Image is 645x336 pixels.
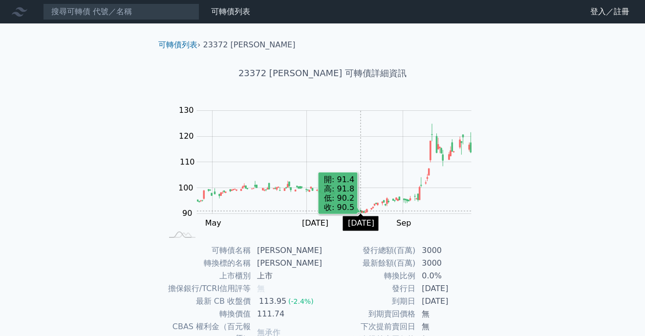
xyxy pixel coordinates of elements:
td: [PERSON_NAME] [251,244,322,257]
td: 111.74 [251,308,322,320]
td: 上市 [251,270,322,282]
td: 最新 CB 收盤價 [162,295,251,308]
td: 到期賣回價格 [322,308,416,320]
td: 無 [416,308,483,320]
td: 擔保銀行/TCRI信用評等 [162,282,251,295]
td: 上市櫃別 [162,270,251,282]
tspan: [DATE] [302,218,328,228]
tspan: May [205,218,221,228]
td: 轉換價值 [162,308,251,320]
li: › [158,39,200,51]
tspan: 110 [180,157,195,167]
td: 可轉債名稱 [162,244,251,257]
td: 發行總額(百萬) [322,244,416,257]
span: (-2.4%) [288,297,314,305]
tspan: Sep [396,218,411,228]
li: 23372 [PERSON_NAME] [203,39,296,51]
a: 登入／註冊 [582,4,637,20]
td: 3000 [416,244,483,257]
g: Chart [173,105,486,247]
td: [PERSON_NAME] [251,257,322,270]
input: 搜尋可轉債 代號／名稱 [43,3,199,20]
div: 聊天小工具 [596,289,645,336]
a: 可轉債列表 [158,40,197,49]
span: 無 [257,284,265,293]
iframe: Chat Widget [596,289,645,336]
td: 發行日 [322,282,416,295]
td: 最新餘額(百萬) [322,257,416,270]
div: 113.95 [257,295,288,307]
tspan: 130 [179,105,194,115]
td: 0.0% [416,270,483,282]
tspan: 100 [178,183,193,192]
td: 下次提前賣回日 [322,320,416,333]
td: 到期日 [322,295,416,308]
td: 轉換標的名稱 [162,257,251,270]
td: [DATE] [416,295,483,308]
td: 3000 [416,257,483,270]
tspan: 120 [179,131,194,141]
tspan: 90 [182,209,192,218]
td: 轉換比例 [322,270,416,282]
h1: 23372 [PERSON_NAME] 可轉債詳細資訊 [150,66,494,80]
td: [DATE] [416,282,483,295]
a: 可轉債列表 [211,7,250,16]
td: 無 [416,320,483,333]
